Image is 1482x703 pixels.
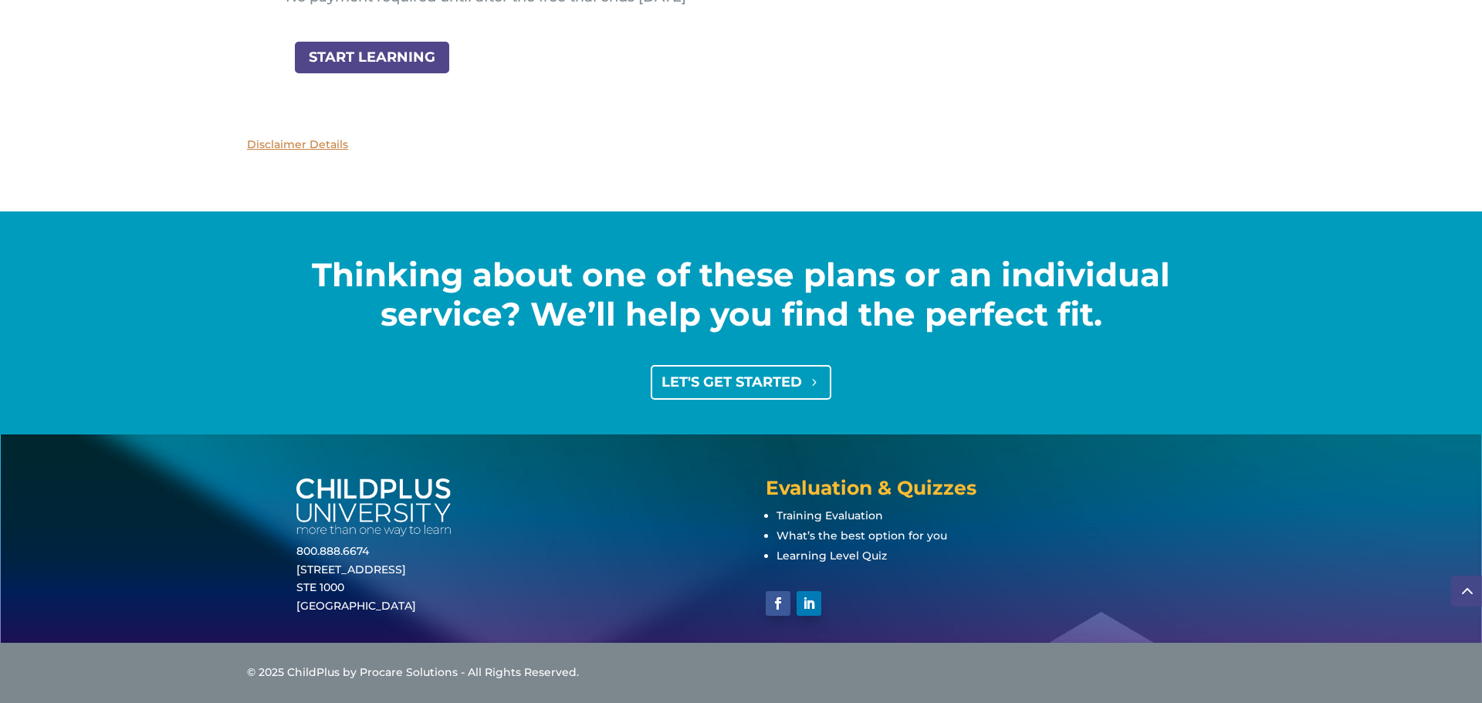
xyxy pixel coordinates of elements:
[247,136,1235,154] p: Disclaimer Details
[296,478,451,536] img: white-cpu-wordmark
[777,509,883,522] a: Training Evaluation
[247,664,1235,682] div: © 2025 ChildPlus by Procare Solutions - All Rights Reserved.
[797,591,821,616] a: Follow on LinkedIn
[296,544,369,558] a: 800.888.6674
[247,255,1235,341] h2: Thinking about one of these plans or an individual service? We’ll help you find the perfect fit.
[766,591,790,616] a: Follow on Facebook
[777,529,947,542] a: What’s the best option for you
[296,563,416,613] a: [STREET_ADDRESS]STE 1000[GEOGRAPHIC_DATA]
[293,40,451,75] a: START LEARNING
[651,365,832,400] a: LET'S GET STARTED
[766,478,1186,505] h4: Evaluation & Quizzes
[777,549,887,563] a: Learning Level Quiz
